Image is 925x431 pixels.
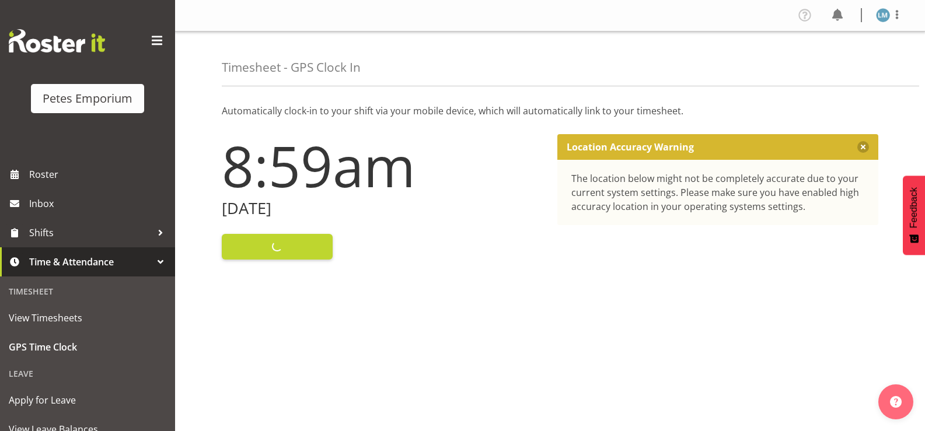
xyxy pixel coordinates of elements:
[890,396,902,408] img: help-xxl-2.png
[29,224,152,241] span: Shifts
[903,176,925,255] button: Feedback - Show survey
[3,332,172,362] a: GPS Time Clock
[222,199,543,218] h2: [DATE]
[571,171,865,213] div: The location below might not be completely accurate due to your current system settings. Please m...
[222,61,361,74] h4: Timesheet - GPS Clock In
[29,253,152,271] span: Time & Attendance
[9,309,166,327] span: View Timesheets
[567,141,694,153] p: Location Accuracy Warning
[3,386,172,415] a: Apply for Leave
[43,90,132,107] div: Petes Emporium
[29,166,169,183] span: Roster
[222,104,878,118] p: Automatically clock-in to your shift via your mobile device, which will automatically link to you...
[9,29,105,52] img: Rosterit website logo
[876,8,890,22] img: lianne-morete5410.jpg
[222,134,543,197] h1: 8:59am
[9,391,166,409] span: Apply for Leave
[857,141,869,153] button: Close message
[3,303,172,332] a: View Timesheets
[29,195,169,212] span: Inbox
[3,279,172,303] div: Timesheet
[909,187,919,228] span: Feedback
[9,338,166,356] span: GPS Time Clock
[3,362,172,386] div: Leave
